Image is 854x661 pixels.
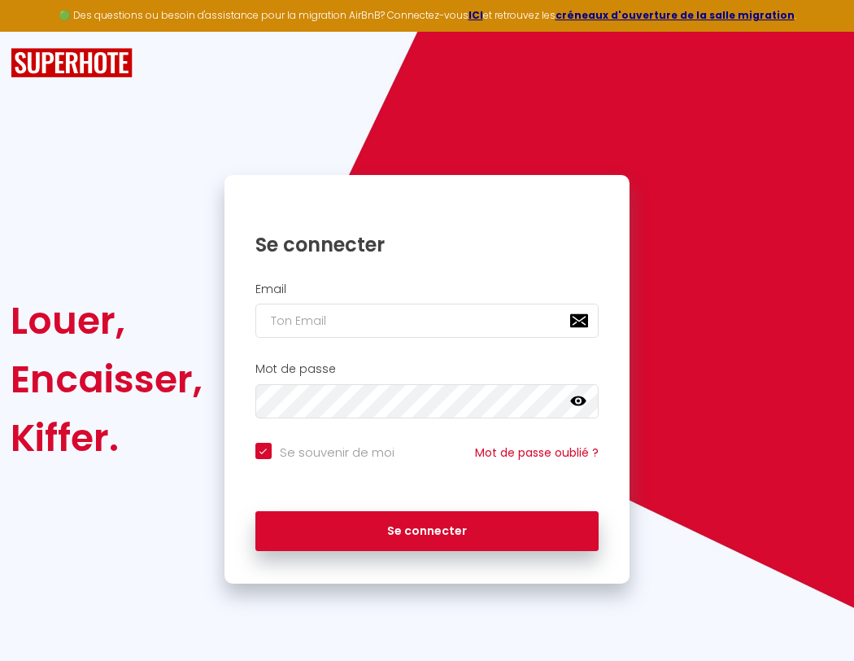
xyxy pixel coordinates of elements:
[255,232,599,257] h1: Se connecter
[11,291,203,350] div: Louer,
[255,282,599,296] h2: Email
[468,8,483,22] a: ICI
[11,48,133,78] img: SuperHote logo
[556,8,795,22] a: créneaux d'ouverture de la salle migration
[255,304,599,338] input: Ton Email
[255,511,599,552] button: Se connecter
[11,350,203,409] div: Encaisser,
[11,409,203,467] div: Kiffer.
[255,362,599,376] h2: Mot de passe
[475,444,599,461] a: Mot de passe oublié ?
